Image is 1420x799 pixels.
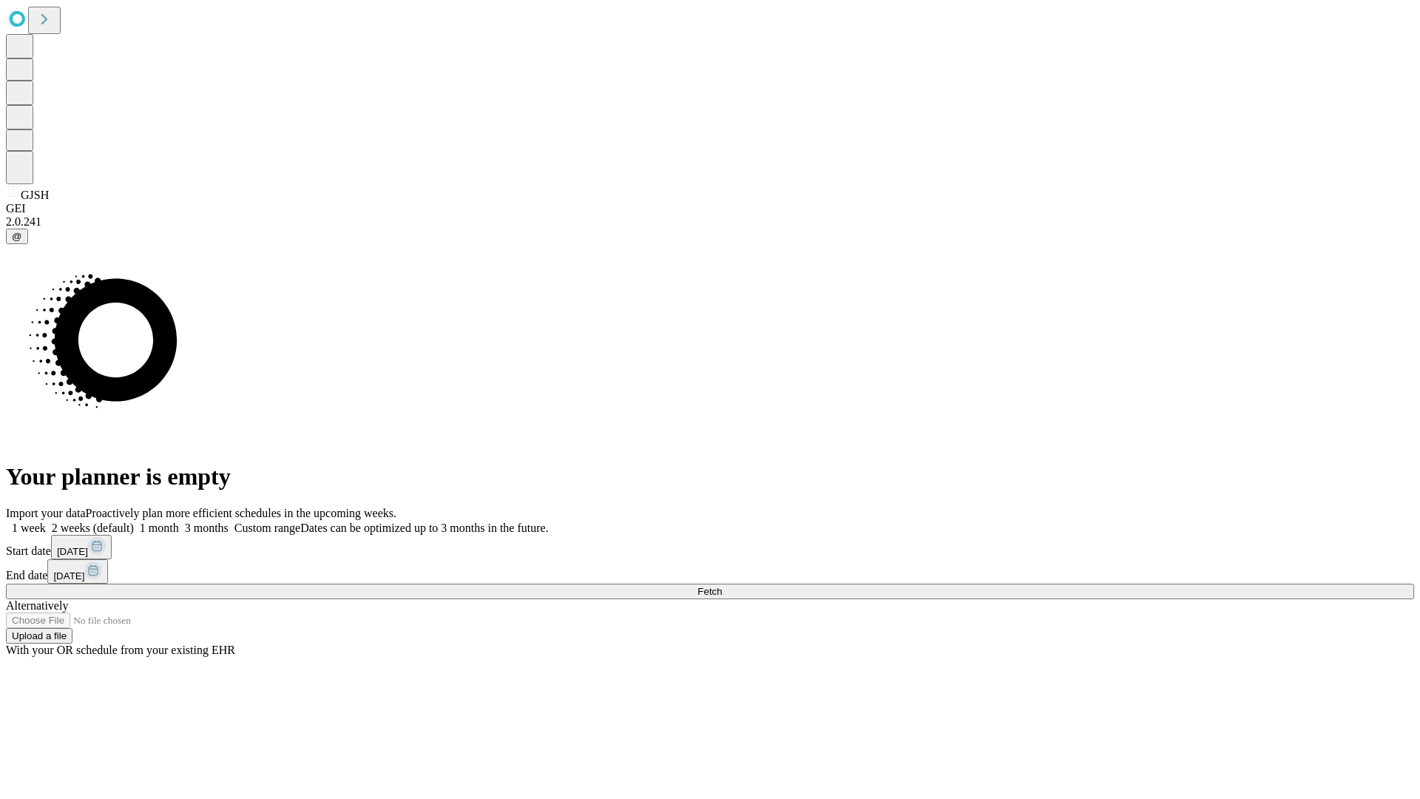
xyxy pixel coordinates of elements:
span: 3 months [185,522,229,534]
span: 2 weeks (default) [52,522,134,534]
button: [DATE] [47,559,108,584]
div: Start date [6,535,1414,559]
span: [DATE] [53,570,84,581]
span: 1 week [12,522,46,534]
span: 1 month [140,522,179,534]
span: Fetch [697,586,722,597]
span: Dates can be optimized up to 3 months in the future. [300,522,548,534]
div: End date [6,559,1414,584]
div: GEI [6,202,1414,215]
span: Alternatively [6,599,68,612]
h1: Your planner is empty [6,463,1414,490]
span: With your OR schedule from your existing EHR [6,644,235,656]
button: Upload a file [6,628,72,644]
span: [DATE] [57,546,88,557]
span: GJSH [21,189,49,201]
button: [DATE] [51,535,112,559]
span: @ [12,231,22,242]
span: Proactively plan more efficient schedules in the upcoming weeks. [86,507,396,519]
button: Fetch [6,584,1414,599]
button: @ [6,229,28,244]
span: Import your data [6,507,86,519]
span: Custom range [234,522,300,534]
div: 2.0.241 [6,215,1414,229]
